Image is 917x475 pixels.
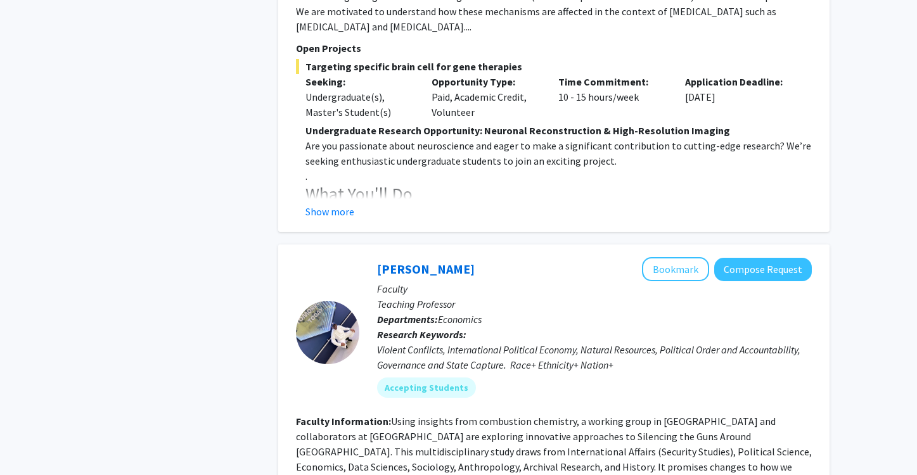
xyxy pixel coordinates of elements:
div: Violent Conflicts, International Political Economy, Natural Resources, Political Order and Accoun... [377,342,812,372]
button: Show more [305,204,354,219]
button: Add Melvin Ayogu to Bookmarks [642,257,709,281]
p: Seeking: [305,74,413,89]
div: Paid, Academic Credit, Volunteer [422,74,549,120]
a: [PERSON_NAME] [377,261,475,277]
strong: Undergraduate Research Opportunity: Neuronal Reconstruction & High-Resolution Imaging [305,124,730,137]
b: Departments: [377,313,438,326]
p: Time Commitment: [558,74,666,89]
p: Teaching Professor [377,296,812,312]
iframe: Chat [10,418,54,465]
b: Research Keywords: [377,328,466,341]
p: . [305,168,812,184]
span: Targeting specific brain cell for gene therapies [296,59,812,74]
p: Opportunity Type: [432,74,539,89]
p: Application Deadline: [685,74,793,89]
div: Undergraduate(s), Master's Student(s) [305,89,413,120]
button: Compose Request to Melvin Ayogu [714,258,812,281]
div: [DATE] [676,74,802,120]
div: 10 - 15 hours/week [549,74,676,120]
mat-chip: Accepting Students [377,377,476,398]
p: Are you passionate about neuroscience and eager to make a significant contribution to cutting-edg... [305,138,812,168]
p: Open Projects [296,41,812,56]
span: Economics [438,313,482,326]
p: Faculty [377,281,812,296]
b: Faculty Information: [296,415,391,427]
h3: What You'll Do [305,184,812,205]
